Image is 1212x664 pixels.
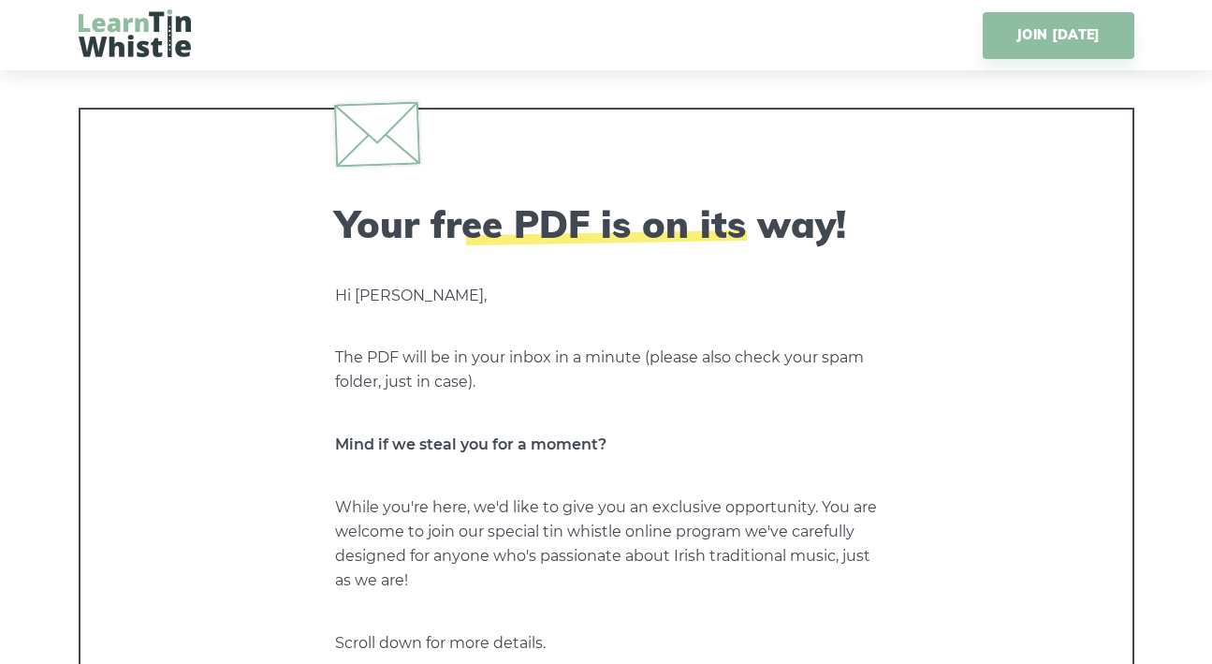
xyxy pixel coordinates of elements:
h2: Your free PDF is on its way! [335,201,878,246]
p: Hi [PERSON_NAME], [335,284,878,308]
p: Scroll down for more details. [335,631,878,656]
img: envelope.svg [333,101,419,167]
p: While you're here, we'd like to give you an exclusive opportunity. You are welcome to join our sp... [335,495,878,593]
p: The PDF will be in your inbox in a minute (please also check your spam folder, just in case). [335,346,878,394]
img: LearnTinWhistle.com [79,9,191,57]
a: JOIN [DATE] [983,12,1133,59]
strong: Mind if we steal you for a moment? [335,435,606,453]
